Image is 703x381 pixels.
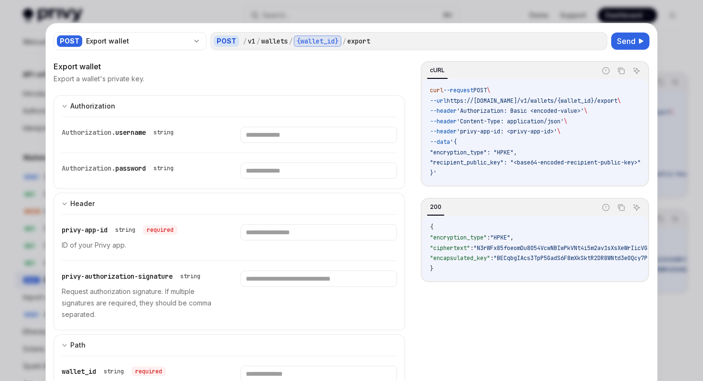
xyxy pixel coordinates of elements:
[57,35,82,47] div: POST
[557,128,560,135] span: \
[256,36,260,46] div: /
[115,164,146,173] span: password
[473,87,487,94] span: POST
[457,118,564,125] span: 'Content-Type: application/json'
[617,97,621,105] span: \
[430,169,437,177] span: }'
[62,128,115,137] span: Authorization.
[54,334,405,356] button: expand input section
[487,87,490,94] span: \
[54,193,405,214] button: expand input section
[630,201,643,214] button: Ask AI
[214,35,239,47] div: POST
[430,97,447,105] span: --url
[470,244,473,252] span: :
[443,87,473,94] span: --request
[430,149,517,156] span: "encryption_type": "HPKE",
[62,226,108,234] span: privy-app-id
[430,244,470,252] span: "ciphertext"
[430,128,457,135] span: --header
[342,36,346,46] div: /
[132,367,166,376] div: required
[473,244,694,252] span: "N3rWFx85foeomDu8054VcwNBIwPkVNt4i5m2av1sXsXeWrIicVGwutFist12MmnI"
[430,254,490,262] span: "encapsulated_key"
[611,33,649,50] button: Send
[600,201,612,214] button: Report incorrect code
[430,138,450,146] span: --data
[86,36,189,46] div: Export wallet
[630,65,643,77] button: Ask AI
[490,234,510,241] span: "HPKE"
[430,159,641,166] span: "recipient_public_key": "<base64-encoded-recipient-public-key>"
[457,128,557,135] span: 'privy-app-id: <privy-app-id>'
[54,31,207,51] button: POSTExport wallet
[487,234,490,241] span: :
[457,107,584,115] span: 'Authorization: Basic <encoded-value>'
[430,107,457,115] span: --header
[70,339,86,351] div: Path
[450,138,457,146] span: '{
[564,118,567,125] span: \
[62,366,166,377] div: wallet_id
[430,118,457,125] span: --header
[70,100,115,112] div: Authorization
[490,254,494,262] span: :
[510,234,514,241] span: ,
[584,107,587,115] span: \
[617,35,636,47] span: Send
[447,97,617,105] span: https://[DOMAIN_NAME]/v1/wallets/{wallet_id}/export
[427,201,444,213] div: 200
[62,163,177,174] div: Authorization.password
[54,95,405,117] button: expand input section
[62,224,177,236] div: privy-app-id
[62,286,218,320] p: Request authorization signature. If multiple signatures are required, they should be comma separa...
[62,367,96,376] span: wallet_id
[294,35,341,47] div: {wallet_id}
[347,36,370,46] div: export
[243,36,247,46] div: /
[430,87,443,94] span: curl
[62,239,218,251] p: ID of your Privy app.
[62,272,173,281] span: privy-authorization-signature
[62,164,115,173] span: Authorization.
[430,234,487,241] span: "encryption_type"
[600,65,612,77] button: Report incorrect code
[115,128,146,137] span: username
[62,271,204,282] div: privy-authorization-signature
[143,225,177,235] div: required
[615,65,627,77] button: Copy the contents from the code block
[261,36,288,46] div: wallets
[430,265,433,272] span: }
[427,65,448,76] div: cURL
[62,127,177,138] div: Authorization.username
[248,36,255,46] div: v1
[54,74,144,84] p: Export a wallet's private key.
[289,36,293,46] div: /
[70,198,95,209] div: Header
[615,201,627,214] button: Copy the contents from the code block
[54,61,405,72] div: Export wallet
[430,223,433,231] span: {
